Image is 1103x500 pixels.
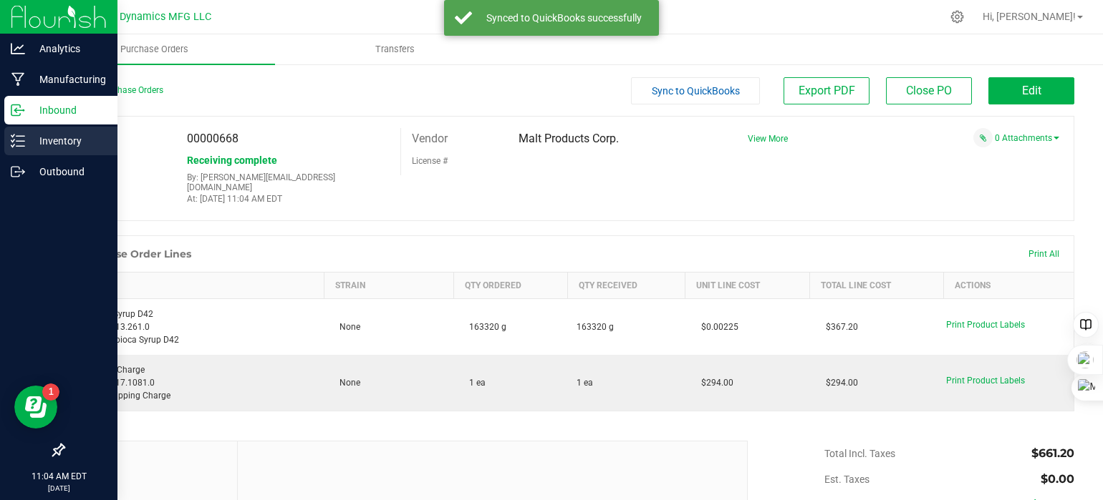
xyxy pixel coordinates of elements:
a: Purchase Orders [34,34,275,64]
label: License # [412,150,448,172]
div: Manage settings [948,10,966,24]
th: Actions [944,273,1074,299]
inline-svg: Analytics [11,41,25,56]
p: Manufacturing [25,71,111,88]
th: Unit Line Cost [685,273,810,299]
button: Sync to QuickBooks [631,77,760,104]
inline-svg: Outbound [11,165,25,179]
th: Strain [324,273,453,299]
span: 1 ea [462,378,486,388]
span: $367.20 [819,322,858,332]
span: Modern Dynamics MFG LLC [81,11,211,23]
div: Tapioca Syrup D42 SKU: 2.4.13.261.0 Retail: Tapioca Syrup D42 [73,308,316,346]
inline-svg: Manufacturing [11,72,25,87]
span: 00000668 [187,132,239,145]
span: $294.00 [819,378,858,388]
iframe: Resource center [14,386,57,428]
th: Qty Ordered [453,273,568,299]
h1: Purchase Order Lines [78,248,191,260]
p: Analytics [25,40,111,57]
span: 163320 g [462,322,506,332]
iframe: Resource center unread badge [42,383,59,401]
span: $0.00225 [694,322,738,332]
th: Qty Received [568,273,685,299]
span: None [332,378,360,388]
span: Notes [74,452,226,469]
p: [DATE] [6,483,111,494]
button: Edit [988,77,1074,104]
span: 1 ea [577,376,593,389]
a: Transfers [275,34,516,64]
a: 0 Attachments [995,133,1059,143]
span: Print Product Labels [946,376,1025,386]
span: Export PDF [799,84,855,97]
span: Transfers [356,43,434,56]
span: None [332,322,360,332]
label: Vendor [412,128,448,149]
span: 163320 g [577,320,614,333]
div: Synced to QuickBooks successfully [480,11,648,25]
div: Shipping Charge SKU: 3.5.17.1081.0 Retail: Shipping Charge [73,363,316,402]
span: Close PO [906,84,952,97]
button: Close PO [886,77,972,104]
span: Edit [1022,84,1041,97]
span: $661.20 [1031,446,1074,460]
span: Print All [1029,249,1059,259]
p: By: [PERSON_NAME][EMAIL_ADDRESS][DOMAIN_NAME] [187,172,390,192]
span: Sync to QuickBooks [652,85,740,97]
a: View More [748,134,788,144]
span: $294.00 [694,378,733,388]
span: $0.00 [1041,472,1074,486]
span: Total Incl. Taxes [824,448,895,459]
th: Item [64,273,324,299]
th: Total Line Cost [810,273,944,299]
p: 11:04 AM EDT [6,470,111,483]
span: Est. Taxes [824,474,870,485]
span: Malt Products Corp. [519,132,619,145]
p: At: [DATE] 11:04 AM EDT [187,194,390,204]
p: Outbound [25,163,111,180]
span: Hi, [PERSON_NAME]! [983,11,1076,22]
span: Purchase Orders [101,43,208,56]
inline-svg: Inventory [11,134,25,148]
span: Print Product Labels [946,320,1025,330]
span: Attach a document [973,128,993,147]
p: Inbound [25,102,111,119]
span: Receiving complete [187,155,277,166]
p: Inventory [25,132,111,149]
inline-svg: Inbound [11,103,25,117]
button: Export PDF [784,77,870,104]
